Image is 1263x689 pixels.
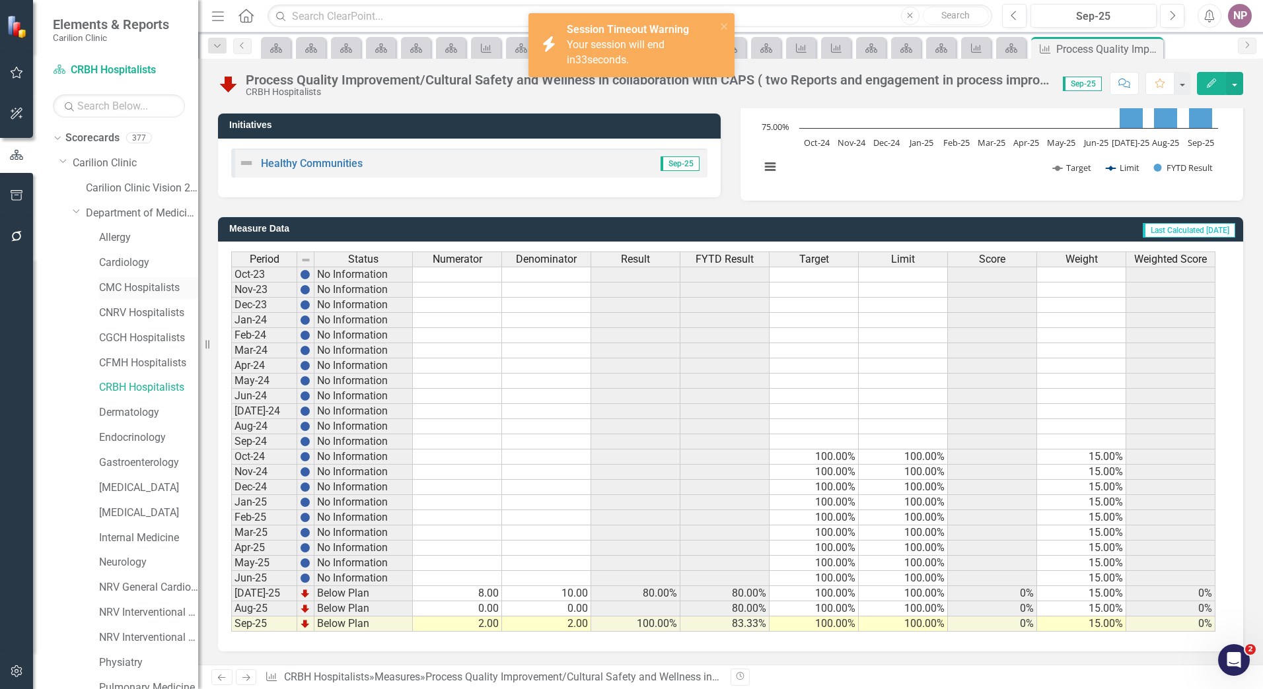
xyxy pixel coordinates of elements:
[314,556,413,571] td: No Information
[1030,4,1157,28] button: Sep-25
[99,580,198,595] a: NRV General Cardiology
[7,15,30,38] img: ClearPoint Strategy
[231,343,297,358] td: Mar-24
[859,601,948,616] td: 100.00%
[99,380,198,395] a: CRBH Hospitalists
[314,510,413,525] td: No Information
[1228,4,1252,28] div: NP
[300,360,310,371] img: BgCOk07PiH71IgAAAABJRU5ErkJggg==
[231,313,297,328] td: Jan-24
[979,253,1005,265] span: Score
[859,616,948,632] td: 100.00%
[1143,223,1235,238] span: Last Calculated [DATE]
[859,525,948,541] td: 100.00%
[1037,465,1126,480] td: 15.00%
[859,480,948,495] td: 100.00%
[99,280,198,296] a: CMC Hospitalists
[720,18,729,34] button: close
[1037,480,1126,495] td: 15.00%
[300,482,310,492] img: BgCOk07PiH71IgAAAABJRU5ErkJggg==
[300,345,310,356] img: BgCOk07PiH71IgAAAABJRU5ErkJggg==
[1063,77,1102,91] span: Sep-25
[65,131,120,146] a: Scorecards
[314,374,413,389] td: No Information
[231,586,297,601] td: [DATE]-25
[502,601,591,616] td: 0.00
[231,480,297,495] td: Dec-24
[502,616,591,632] td: 2.00
[314,267,413,282] td: No Information
[770,480,859,495] td: 100.00%
[314,404,413,419] td: No Information
[231,510,297,525] td: Feb-25
[231,601,297,616] td: Aug-25
[433,253,482,265] span: Numerator
[1126,601,1215,616] td: 0%
[1037,449,1126,465] td: 15.00%
[300,558,310,568] img: BgCOk07PiH71IgAAAABJRU5ErkJggg==
[1126,616,1215,632] td: 0%
[314,389,413,404] td: No Information
[53,63,185,78] a: CRBH Hospitalists
[621,253,650,265] span: Result
[314,419,413,434] td: No Information
[231,616,297,632] td: Sep-25
[413,616,502,632] td: 2.00
[99,630,198,645] a: NRV Interventional Cardiology Test
[300,542,310,553] img: BgCOk07PiH71IgAAAABJRU5ErkJggg==
[300,406,310,416] img: BgCOk07PiH71IgAAAABJRU5ErkJggg==
[859,495,948,510] td: 100.00%
[284,671,369,683] a: CRBH Hospitalists
[314,465,413,480] td: No Information
[943,137,970,148] text: Feb-25
[246,87,1050,97] div: CRBH Hospitalists
[300,436,310,447] img: BgCOk07PiH71IgAAAABJRU5ErkJggg==
[314,525,413,541] td: No Information
[1112,137,1149,148] text: [DATE]-25
[908,137,933,148] text: Jan-25
[265,670,721,685] div: » »
[680,601,770,616] td: 80.00%
[838,137,866,148] text: Nov-24
[301,255,311,265] img: 8DAGhfEEPCf229AAAAAElFTkSuQmCC
[696,253,754,265] span: FYTD Result
[1154,95,1178,128] path: Aug-25, 80. FYTD Result.
[300,315,310,325] img: BgCOk07PiH71IgAAAABJRU5ErkJggg==
[1152,137,1179,148] text: Aug-25
[229,120,714,130] h3: Initiatives
[300,376,310,386] img: BgCOk07PiH71IgAAAABJRU5ErkJggg==
[300,527,310,538] img: BgCOk07PiH71IgAAAABJRU5ErkJggg==
[770,571,859,586] td: 100.00%
[591,586,680,601] td: 80.00%
[250,253,279,265] span: Period
[86,181,198,196] a: Carilion Clinic Vision 2025 Scorecard
[1083,137,1108,148] text: Jun-25
[375,671,420,683] a: Measures
[661,156,700,171] span: Sep-25
[859,449,948,465] td: 100.00%
[1035,9,1152,24] div: Sep-25
[948,601,1037,616] td: 0%
[859,541,948,556] td: 100.00%
[1120,95,1143,128] path: Jul-25, 80. FYTD Result.
[804,137,830,148] text: Oct-24
[567,38,665,66] span: Your session will end in seconds.
[591,616,680,632] td: 100.00%
[314,298,413,313] td: No Information
[1218,644,1250,676] iframe: Intercom live chat
[425,671,1091,683] div: Process Quality Improvement/Cultural Safety and Wellness in collaboration with CAPS ( two Reports...
[1126,586,1215,601] td: 0%
[99,306,198,321] a: CNRV Hospitalists
[53,94,185,117] input: Search Below...
[314,313,413,328] td: No Information
[231,298,297,313] td: Dec-23
[231,358,297,374] td: Apr-24
[218,73,239,94] img: Below Plan
[314,601,413,616] td: Below Plan
[231,404,297,419] td: [DATE]-24
[348,253,379,265] span: Status
[99,555,198,570] a: Neurology
[99,605,198,620] a: NRV Interventional Cardiology
[413,586,502,601] td: 8.00
[680,586,770,601] td: 80.00%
